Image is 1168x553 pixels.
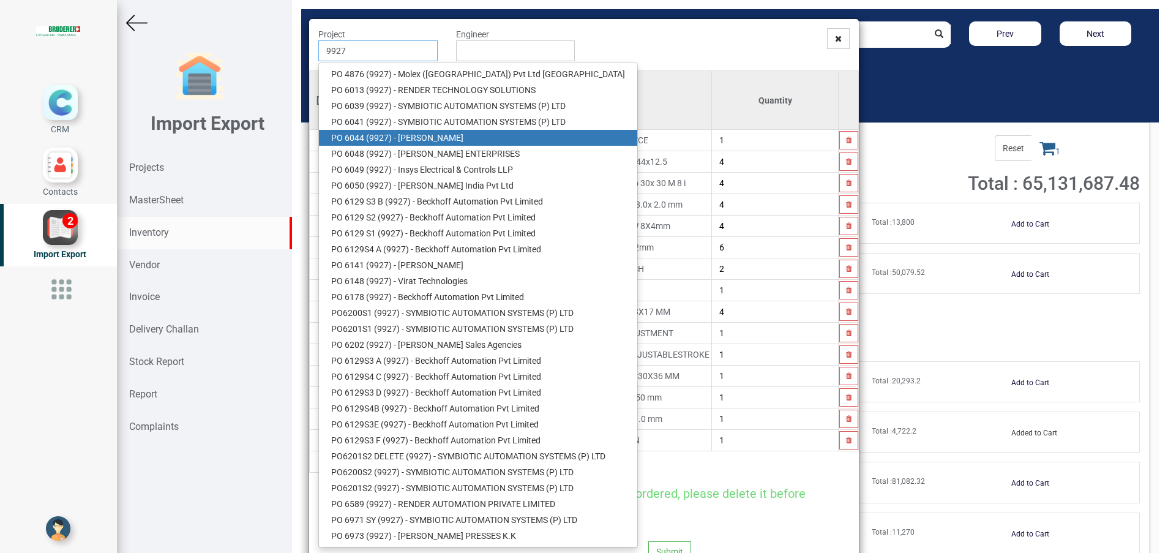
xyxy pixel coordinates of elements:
a: PO 6178 (9927) - Beckhoff Automation Pvt Limited [319,289,637,305]
strong: 9927 [369,292,389,302]
td: 3 [310,173,390,194]
th: [DOMAIN_NAME] [310,71,390,130]
td: 10 [310,323,390,344]
strong: 9927 [388,197,408,206]
div: Project [309,28,447,61]
a: PO 6044 (9927) - [PERSON_NAME] [319,130,637,146]
strong: 9927 [369,340,389,350]
strong: 9927 [386,244,406,254]
a: PO 6050 (9927) - [PERSON_NAME] India Pvt Ltd [319,178,637,194]
strong: 9927 [369,260,389,270]
a: PO 6129 S1 (9927) - Beckhoff Automation Pvt Limited [319,225,637,241]
a: PO6200S1 (9927) - SYMBIOTIC AUTOMATION SYSTEMS (P) LTD [319,305,637,321]
strong: 9927 [386,356,406,366]
a: PO6201S2 (9927) - SYMBIOTIC AUTOMATION SYSTEMS (P) LTD [319,480,637,496]
strong: 9927 [377,483,397,493]
a: PO 6129S4 C (9927) - Beckhoff Automation Pvt Limited [319,369,637,385]
a: PO 6041 (9927) - SYMBIOTIC AUTOMATION SYSTEMS (P) LTD [319,114,637,130]
td: 7 [310,258,390,280]
a: PO 6129 S3 B (9927) - Beckhoff Automation Pvt Limited [319,194,637,209]
a: PO 6013 (9927) - RENDER TECHNOLOGY SOLUTIONS [319,82,637,98]
strong: 9927 [369,101,389,111]
strong: 9927 [369,165,389,175]
div: Engineer [447,28,585,61]
strong: 9927 [369,276,389,286]
a: PO 6202 (9927) - [PERSON_NAME] Sales Agencies [319,337,637,353]
a: PO 6589 (9927) - RENDER AUTOMATION PRIVATE LIMITED [319,496,637,512]
strong: 9927 [384,404,404,413]
td: 8 [310,280,390,301]
a: PO 6048 (9927) - [PERSON_NAME] ENTERPRISES [319,146,637,162]
strong: 9927 [369,85,389,95]
strong: 9927 [369,531,389,541]
td: 11 [310,344,390,366]
strong: 9927 [369,149,389,159]
a: PO 6129S4B (9927) - Beckhoff Automation Pvt Limited [319,401,637,416]
td: 6 [310,237,390,258]
td: 1 [310,130,390,151]
strong: 9927 [381,515,400,525]
a: PO 4876 (9927) - Molex ([GEOGRAPHIC_DATA]) Pvt Ltd [GEOGRAPHIC_DATA] [319,66,637,82]
strong: 9927 [377,324,397,334]
td: 9 [310,301,390,323]
a: PO 6129S3 D (9927) - Beckhoff Automation Pvt Limited [319,385,637,401]
strong: 9927 [377,467,397,477]
strong: 9927 [384,419,403,429]
strong: 9927 [369,69,389,79]
strong: 9927 [369,499,389,509]
a: PO 6129 S2 (9927) - Beckhoff Automation Pvt Limited [319,209,637,225]
td: 2 [310,151,390,173]
a: PO 6129S3 F (9927) - Beckhoff Automation Pvt Limited [319,432,637,448]
strong: 9927 [381,228,400,238]
td: 15 [310,430,390,451]
a: PO6201S1 (9927) - SYMBIOTIC AUTOMATION SYSTEMS (P) LTD [319,321,637,337]
strong: 9927 [381,213,400,222]
a: PO 6971 SY (9927) - SYMBIOTIC AUTOMATION SYSTEMS (P) LTD [319,512,637,528]
strong: 9927 [369,133,389,143]
td: 4 [310,194,390,216]
a: PO 6129S3 A (9927) - Beckhoff Automation Pvt Limited [319,353,637,369]
a: PO6201S2 DELETE (9927) - SYMBIOTIC AUTOMATION SYSTEMS (P) LTD [319,448,637,464]
a: PO 6039 (9927) - SYMBIOTIC AUTOMATION SYSTEMS (P) LTD [319,98,637,114]
td: 13 [310,387,390,408]
td: 14 [310,408,390,430]
a: PO 6141 (9927) - [PERSON_NAME] [319,257,637,273]
a: PO 6148 (9927) - Virat Technologies [319,273,637,289]
a: PO 6129S4 A (9927) - Beckhoff Automation Pvt Limited [319,241,637,257]
strong: 9927 [386,435,405,445]
strong: 9927 [386,372,406,382]
th: Quantity [711,71,838,130]
strong: 9927 [386,388,406,397]
a: PO 6129S3E (9927) - Beckhoff Automation Pvt Limited [319,416,637,432]
td: 5 [310,216,390,237]
a: PO 6973 (9927) - [PERSON_NAME] PRESSES K.K [319,528,637,544]
strong: 9927 [409,451,429,461]
td: 12 [310,366,390,387]
strong: 9927 [377,308,397,318]
strong: 9927 [369,117,389,127]
a: PO6200S2 (9927) - SYMBIOTIC AUTOMATION SYSTEMS (P) LTD [319,464,637,480]
strong: 9927 [369,181,389,190]
a: PO 6049 (9927) - Insys Electrical & Controls LLP [319,162,637,178]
